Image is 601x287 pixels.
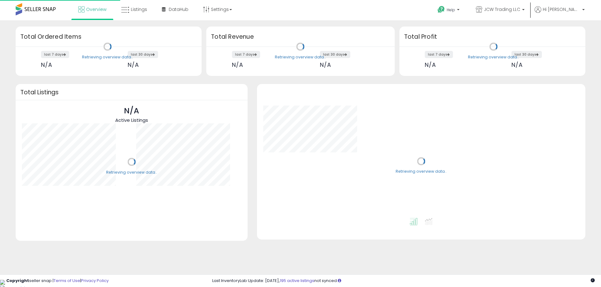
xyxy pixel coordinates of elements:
[106,170,157,175] div: Retrieving overview data..
[131,6,147,12] span: Listings
[484,6,520,12] span: JCW Trading LLC
[437,6,445,13] i: Get Help
[86,6,106,12] span: Overview
[433,1,466,20] a: Help
[396,169,447,175] div: Retrieving overview data..
[535,6,585,20] a: Hi [PERSON_NAME]
[543,6,580,12] span: Hi [PERSON_NAME]
[169,6,188,12] span: DataHub
[275,54,326,60] div: Retrieving overview data..
[468,54,519,60] div: Retrieving overview data..
[447,7,455,12] span: Help
[82,54,133,60] div: Retrieving overview data..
